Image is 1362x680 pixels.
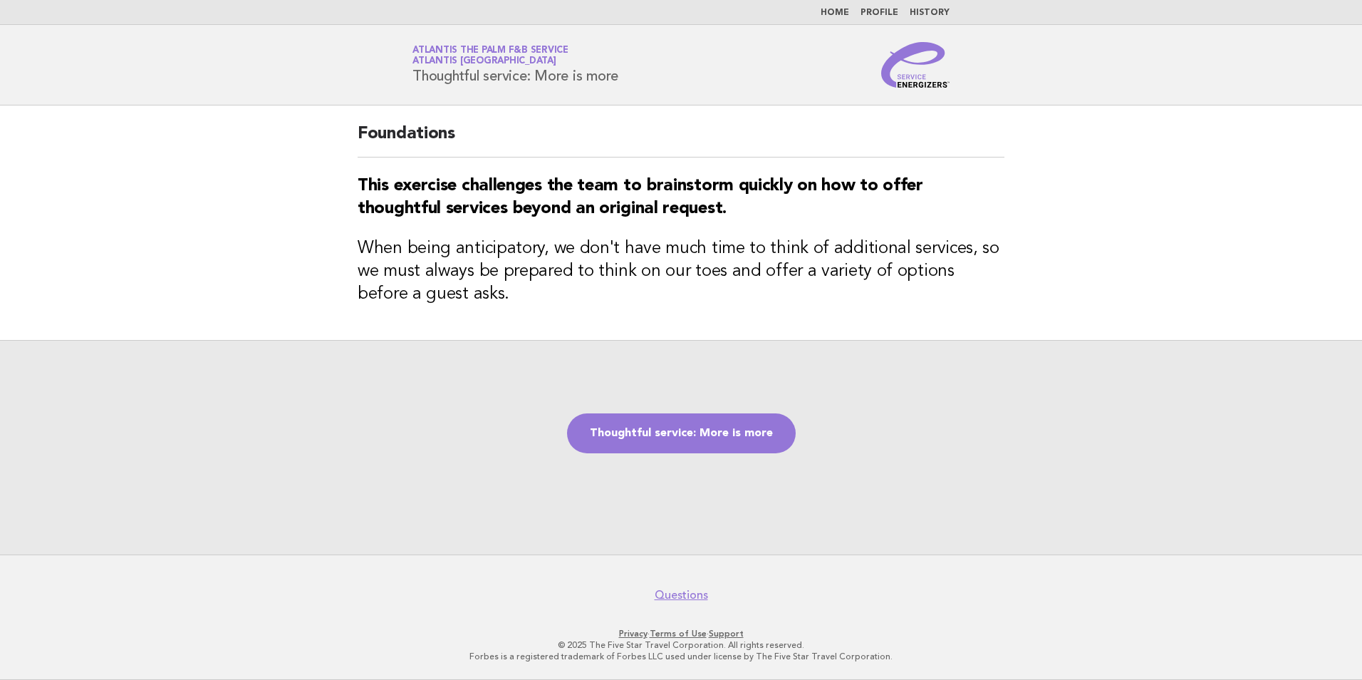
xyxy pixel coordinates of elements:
[412,46,618,83] h1: Thoughtful service: More is more
[412,57,556,66] span: Atlantis [GEOGRAPHIC_DATA]
[358,237,1004,306] h3: When being anticipatory, we don't have much time to think of additional services, so we must alwa...
[821,9,849,17] a: Home
[567,413,796,453] a: Thoughtful service: More is more
[358,177,923,217] strong: This exercise challenges the team to brainstorm quickly on how to offer thoughtful services beyon...
[412,46,568,66] a: Atlantis the Palm F&B ServiceAtlantis [GEOGRAPHIC_DATA]
[245,651,1117,662] p: Forbes is a registered trademark of Forbes LLC used under license by The Five Star Travel Corpora...
[881,42,950,88] img: Service Energizers
[861,9,898,17] a: Profile
[619,629,648,639] a: Privacy
[245,628,1117,639] p: · ·
[650,629,707,639] a: Terms of Use
[709,629,744,639] a: Support
[910,9,950,17] a: History
[655,588,708,602] a: Questions
[245,639,1117,651] p: © 2025 The Five Star Travel Corporation. All rights reserved.
[358,123,1004,158] h2: Foundations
